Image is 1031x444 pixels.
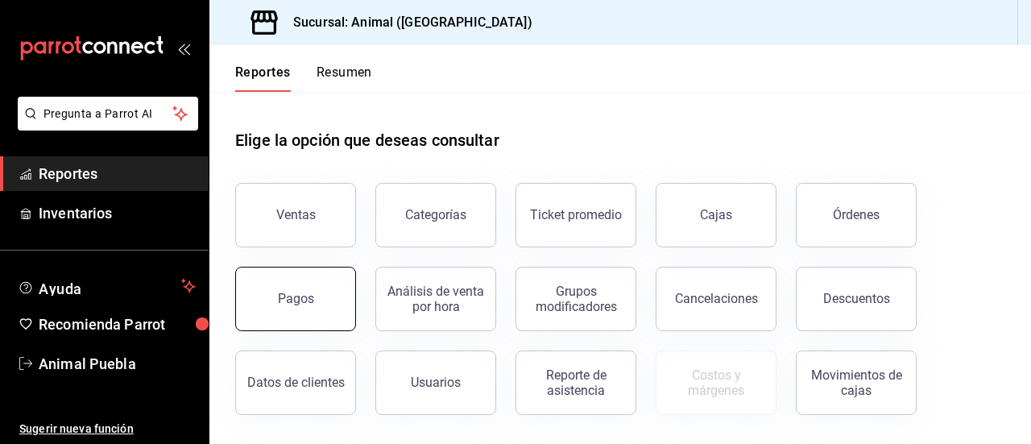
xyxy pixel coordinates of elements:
[700,207,732,222] div: Cajas
[386,284,486,314] div: Análisis de venta por hora
[375,351,496,415] button: Usuarios
[235,128,499,152] h1: Elige la opción que deseas consultar
[666,367,766,398] div: Costos y márgenes
[675,291,758,306] div: Cancelaciones
[235,267,356,331] button: Pagos
[375,183,496,247] button: Categorías
[235,64,291,92] button: Reportes
[39,163,196,185] span: Reportes
[39,313,196,335] span: Recomienda Parrot
[235,183,356,247] button: Ventas
[515,183,636,247] button: Ticket promedio
[656,267,776,331] button: Cancelaciones
[317,64,372,92] button: Resumen
[280,13,532,32] h3: Sucursal: Animal ([GEOGRAPHIC_DATA])
[43,106,173,122] span: Pregunta a Parrot AI
[515,351,636,415] button: Reporte de asistencia
[177,42,190,55] button: open_drawer_menu
[235,351,356,415] button: Datos de clientes
[235,64,372,92] div: navigation tabs
[656,183,776,247] button: Cajas
[796,183,917,247] button: Órdenes
[806,367,906,398] div: Movimientos de cajas
[19,421,196,438] span: Sugerir nueva función
[11,117,198,134] a: Pregunta a Parrot AI
[18,97,198,131] button: Pregunta a Parrot AI
[39,202,196,224] span: Inventarios
[276,207,316,222] div: Ventas
[39,276,175,296] span: Ayuda
[796,267,917,331] button: Descuentos
[515,267,636,331] button: Grupos modificadores
[405,207,466,222] div: Categorías
[656,351,776,415] button: Contrata inventarios para ver este reporte
[247,375,345,390] div: Datos de clientes
[39,353,196,375] span: Animal Puebla
[526,367,626,398] div: Reporte de asistencia
[530,207,622,222] div: Ticket promedio
[375,267,496,331] button: Análisis de venta por hora
[526,284,626,314] div: Grupos modificadores
[796,351,917,415] button: Movimientos de cajas
[278,291,314,306] div: Pagos
[833,207,880,222] div: Órdenes
[411,375,461,390] div: Usuarios
[823,291,890,306] div: Descuentos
